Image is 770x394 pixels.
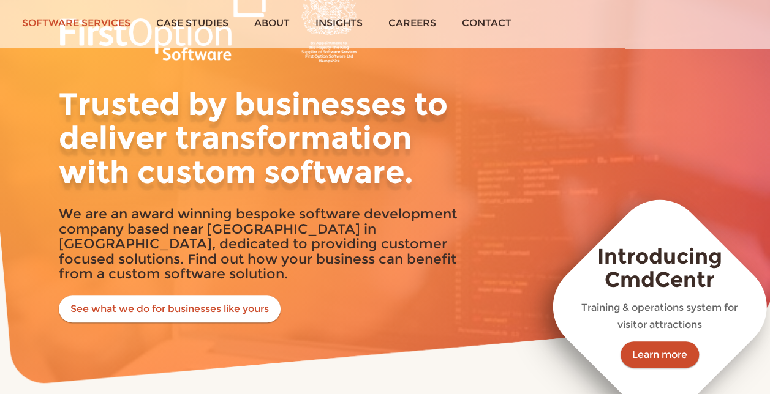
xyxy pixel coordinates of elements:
h3: Introducing CmdCentr [580,245,739,291]
p: Training & operations system for visitor attractions [580,299,739,333]
h2: We are an award winning bespoke software development company based near [GEOGRAPHIC_DATA] in [GEO... [59,206,488,281]
a: Learn more [621,341,699,368]
h1: Trusted by businesses to deliver transformation with custom software. [59,87,488,190]
a: See what we do for businesses like yours [59,295,281,322]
